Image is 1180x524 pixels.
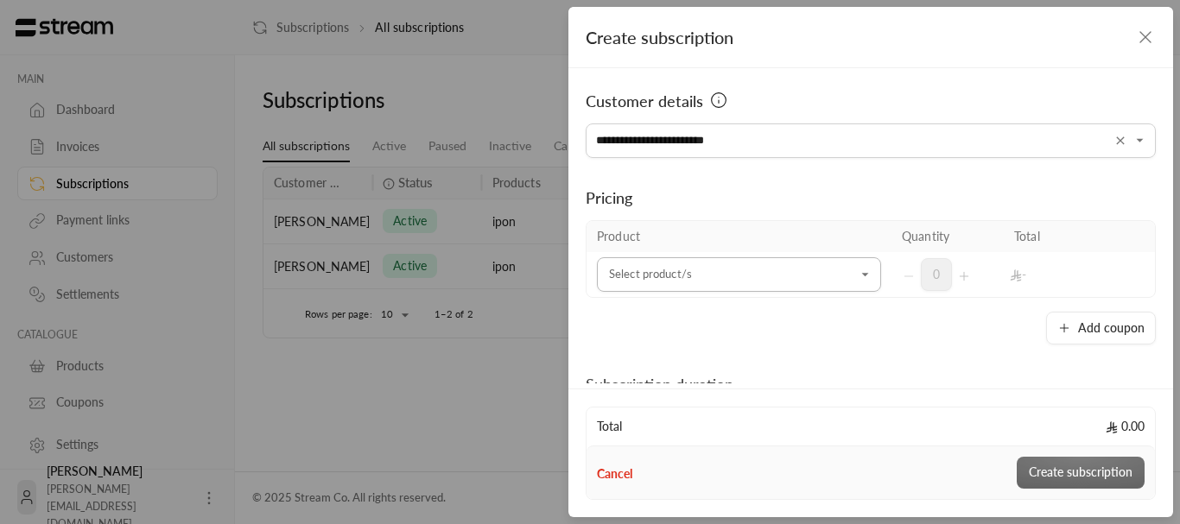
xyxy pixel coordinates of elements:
div: Pricing [586,186,1156,210]
div: Subscription duration [586,372,1145,396]
table: Selected Products [586,220,1156,298]
th: Total [1004,221,1116,252]
button: Open [1130,130,1151,151]
button: Cancel [597,465,632,483]
button: Clear [1110,130,1131,151]
span: 0.00 [1106,418,1145,435]
td: - [1004,252,1116,297]
span: 0 [921,258,952,291]
th: Quantity [891,221,1004,252]
th: Product [587,221,891,252]
span: Customer details [586,89,703,113]
button: Open [855,264,876,285]
button: Add coupon [1046,312,1156,344]
span: Create subscription [586,27,733,47]
span: Total [597,418,622,435]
